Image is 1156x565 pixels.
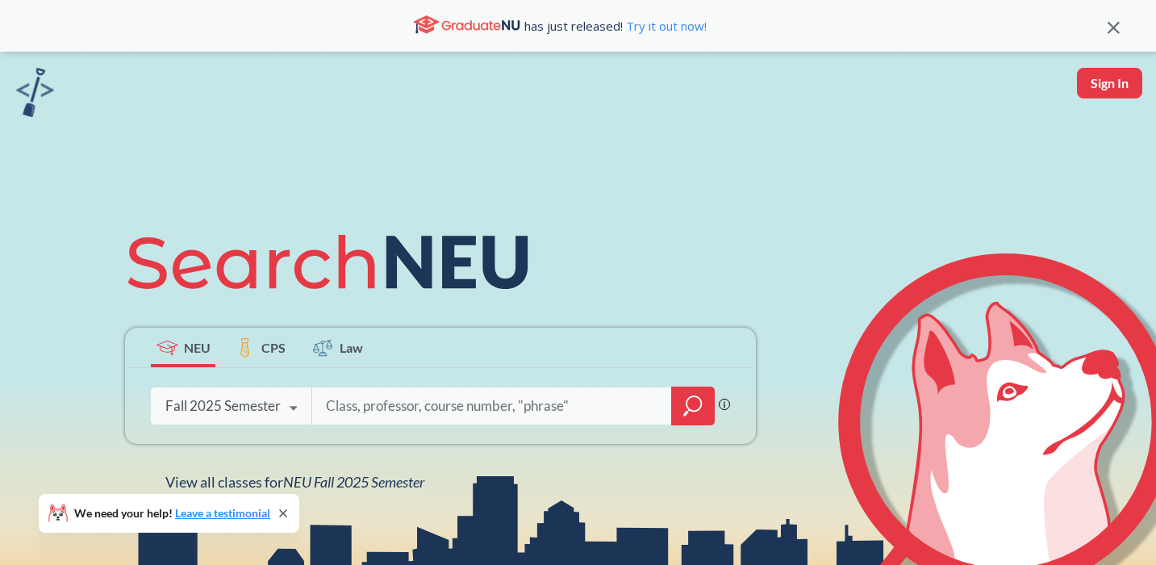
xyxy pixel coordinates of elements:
div: magnifying glass [671,387,715,425]
span: Law [340,338,363,357]
span: NEU [184,338,211,357]
span: NEU Fall 2025 Semester [283,473,424,491]
span: View all classes for [165,473,424,491]
span: has just released! [524,17,707,35]
a: Leave a testimonial [175,506,270,520]
div: Fall 2025 Semester [165,397,281,415]
svg: magnifying glass [683,395,703,417]
input: Class, professor, course number, "phrase" [324,389,660,423]
span: CPS [261,338,286,357]
span: We need your help! [74,508,270,519]
a: sandbox logo [16,68,54,122]
button: Sign In [1077,68,1142,98]
a: Try it out now! [623,18,707,34]
img: sandbox logo [16,68,54,117]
